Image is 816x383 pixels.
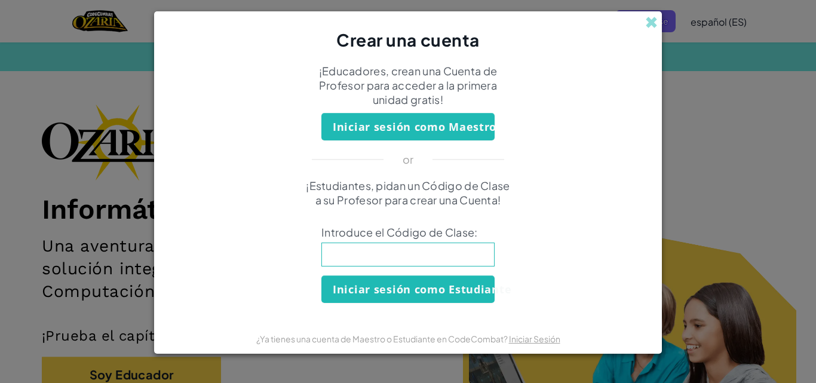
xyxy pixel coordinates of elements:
[256,333,509,344] span: ¿Ya tienes una cuenta de Maestro o Estudiante en CodeCombat?
[509,333,560,344] a: Iniciar Sesión
[403,152,414,167] p: or
[321,225,495,240] span: Introduce el Código de Clase:
[321,113,495,140] button: Iniciar sesión como Maestro
[321,275,495,303] button: Iniciar sesión como Estudiante
[303,179,513,207] p: ¡Estudiantes, pidan un Código de Clase a su Profesor para crear una Cuenta!
[303,64,513,107] p: ¡Educadores, crean una Cuenta de Profesor para acceder a la primera unidad gratis!
[336,29,480,50] span: Crear una cuenta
